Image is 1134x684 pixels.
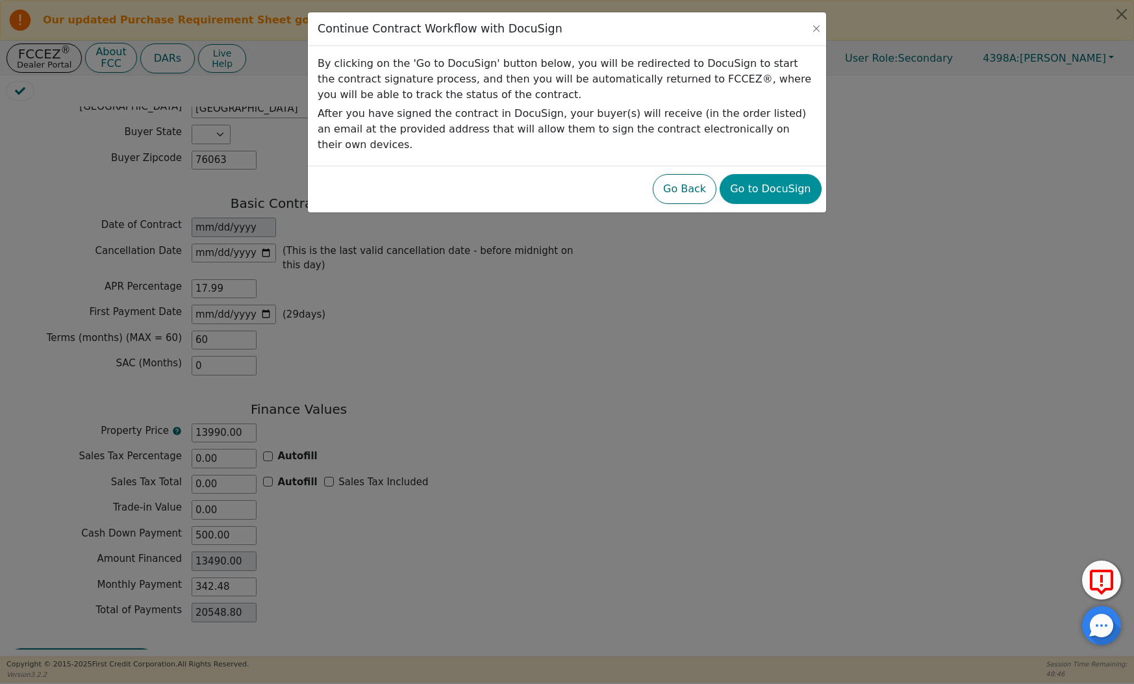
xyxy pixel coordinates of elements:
button: Go Back [653,174,716,204]
p: By clicking on the 'Go to DocuSign' button below, you will be redirected to DocuSign to start the... [318,56,816,103]
p: After you have signed the contract in DocuSign, your buyer(s) will receive (in the order listed) ... [318,106,816,153]
button: Go to DocuSign [720,174,821,204]
button: Close [810,22,823,35]
button: Report Error to FCC [1082,561,1121,600]
h3: Continue Contract Workflow with DocuSign [318,22,562,36]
